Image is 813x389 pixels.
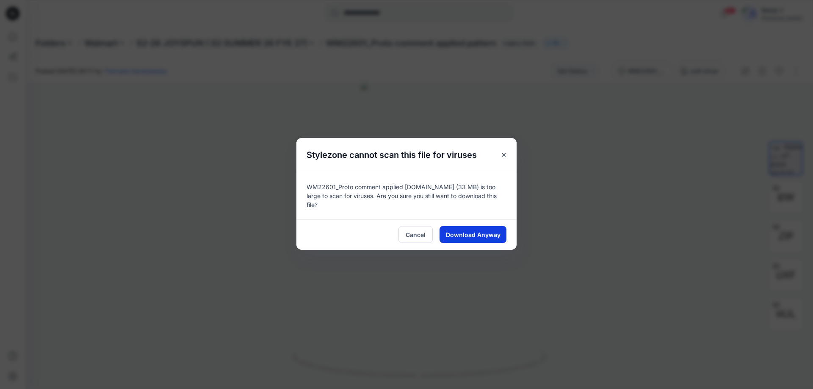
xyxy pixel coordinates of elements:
h5: Stylezone cannot scan this file for viruses [296,138,487,172]
span: Download Anyway [446,230,501,239]
button: Download Anyway [440,226,506,243]
span: Cancel [406,230,426,239]
button: Close [496,147,512,163]
div: WM22601_Proto comment applied [DOMAIN_NAME] (33 MB) is too large to scan for viruses. Are you sur... [296,172,517,219]
button: Cancel [398,226,433,243]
